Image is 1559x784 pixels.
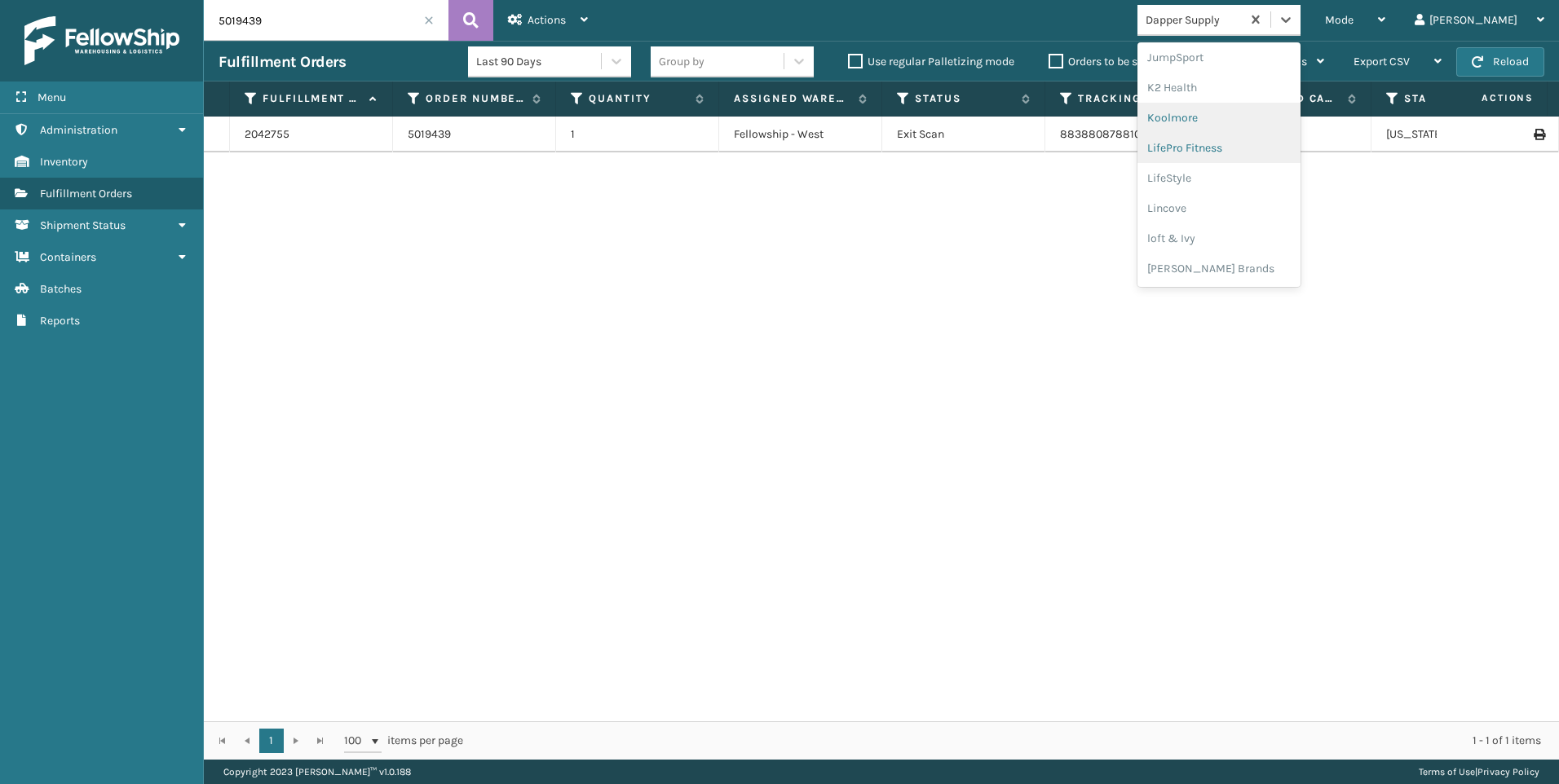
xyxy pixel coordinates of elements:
div: Last 90 Days [476,53,603,70]
span: Export CSV [1354,55,1410,68]
span: Actions [1430,85,1544,112]
a: Privacy Policy [1477,766,1539,777]
div: JumpSport [1137,42,1301,73]
label: Quantity [589,91,687,106]
span: Containers [40,250,96,264]
span: Batches [40,282,82,296]
span: Fulfillment Orders [40,187,132,200]
label: State [1404,91,1503,106]
span: Reports [40,314,80,328]
div: | [1419,760,1539,784]
a: Terms of Use [1419,766,1475,777]
label: Use regular Palletizing mode [848,55,1014,68]
span: items per page [344,729,463,753]
td: [US_STATE] [1371,117,1535,152]
img: logo [24,16,179,65]
div: Lincove [1137,193,1301,223]
a: 883880878810 [1060,127,1141,141]
span: Menu [38,90,66,104]
label: Status [915,91,1014,106]
td: Fellowship - West [719,117,882,152]
div: loft & Ivy [1137,223,1301,253]
td: Exit Scan [882,117,1045,152]
div: [PERSON_NAME] Brands [1137,253,1301,284]
button: Reload [1456,47,1544,77]
span: Administration [40,123,117,137]
div: LifePro Fitness [1137,133,1301,163]
span: Inventory [40,155,88,169]
a: 2042755 [245,126,289,143]
label: Orders to be shipped [DATE] [1049,55,1207,68]
h3: Fulfillment Orders [219,52,346,72]
div: 1 - 1 of 1 items [486,733,1541,749]
label: Order Number [426,91,524,106]
div: Koolmore [1137,103,1301,133]
td: 1 [556,117,719,152]
div: Group by [659,53,704,70]
i: Print Label [1534,129,1544,140]
span: Actions [528,13,566,27]
div: Dapper Supply [1146,11,1243,29]
label: Assigned Warehouse [734,91,850,106]
p: Copyright 2023 [PERSON_NAME]™ v 1.0.188 [223,760,411,784]
a: 1 [259,729,284,753]
label: Fulfillment Order Id [263,91,361,106]
span: Shipment Status [40,218,126,232]
div: LifeStyle [1137,163,1301,193]
label: Tracking Number [1078,91,1177,106]
span: Mode [1325,13,1354,27]
div: MYT Imports [1137,284,1301,314]
div: K2 Health [1137,73,1301,103]
td: 5019439 [393,117,556,152]
span: 100 [344,733,369,749]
